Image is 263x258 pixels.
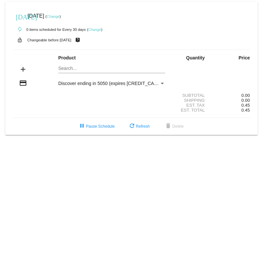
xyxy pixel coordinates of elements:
[58,81,165,86] mat-select: Payment Method
[47,14,60,18] a: Change
[241,108,250,113] span: 0.45
[58,55,76,60] strong: Product
[186,55,205,60] strong: Quantity
[159,120,189,132] button: Delete
[88,28,101,32] a: Change
[171,103,210,108] div: Est. Tax
[164,122,172,130] mat-icon: delete
[164,124,184,129] span: Delete
[128,124,150,129] span: Refresh
[19,65,27,73] mat-icon: add
[210,93,250,98] div: 0.00
[171,108,210,113] div: Est. Total
[241,103,250,108] span: 0.45
[58,81,178,86] span: Discover ending in 5050 (expires [CREDIT_CARD_DATA])
[128,122,136,130] mat-icon: refresh
[87,28,102,32] small: ( )
[45,14,61,18] small: ( )
[78,122,86,130] mat-icon: pause
[19,79,27,87] mat-icon: credit_card
[16,26,24,33] mat-icon: autorenew
[241,98,250,103] span: 0.00
[73,120,120,132] button: Pause Schedule
[74,36,82,44] mat-icon: live_help
[123,120,155,132] button: Refresh
[78,124,115,129] span: Pause Schedule
[239,55,250,60] strong: Price
[13,28,86,32] small: 0 items scheduled for Every 30 days
[16,36,24,44] mat-icon: lock_open
[171,93,210,98] div: Subtotal
[16,12,24,20] mat-icon: [DATE]
[58,66,165,71] input: Search...
[27,38,71,42] small: Changeable before [DATE]
[171,98,210,103] div: Shipping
